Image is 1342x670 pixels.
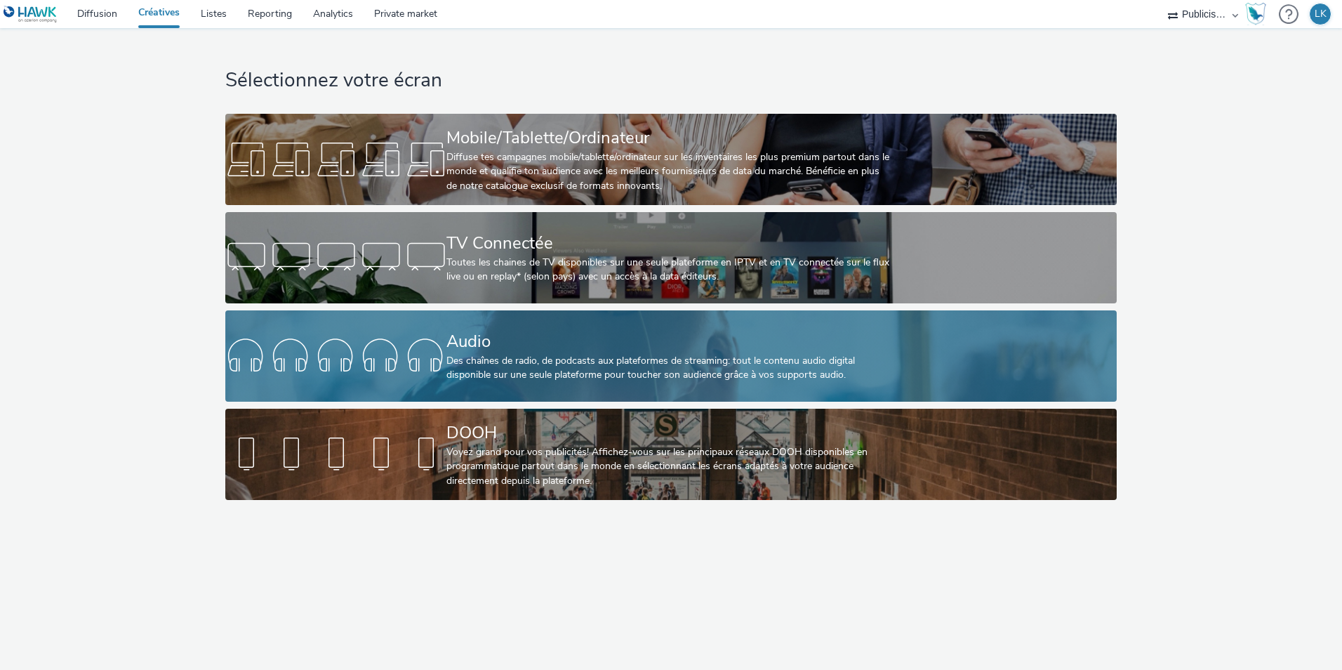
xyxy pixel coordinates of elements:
[446,231,889,256] div: TV Connectée
[446,445,889,488] div: Voyez grand pour vos publicités! Affichez-vous sur les principaux réseaux DOOH disponibles en pro...
[4,6,58,23] img: undefined Logo
[225,67,1117,94] h1: Sélectionnez votre écran
[1245,3,1272,25] a: Hawk Academy
[446,354,889,383] div: Des chaînes de radio, de podcasts aux plateformes de streaming: tout le contenu audio digital dis...
[1315,4,1327,25] div: LK
[446,150,889,193] div: Diffuse tes campagnes mobile/tablette/ordinateur sur les inventaires les plus premium partout dan...
[446,421,889,445] div: DOOH
[225,310,1117,402] a: AudioDes chaînes de radio, de podcasts aux plateformes de streaming: tout le contenu audio digita...
[225,212,1117,303] a: TV ConnectéeToutes les chaines de TV disponibles sur une seule plateforme en IPTV et en TV connec...
[446,126,889,150] div: Mobile/Tablette/Ordinateur
[1245,3,1266,25] img: Hawk Academy
[225,114,1117,205] a: Mobile/Tablette/OrdinateurDiffuse tes campagnes mobile/tablette/ordinateur sur les inventaires le...
[225,409,1117,500] a: DOOHVoyez grand pour vos publicités! Affichez-vous sur les principaux réseaux DOOH disponibles en...
[446,256,889,284] div: Toutes les chaines de TV disponibles sur une seule plateforme en IPTV et en TV connectée sur le f...
[446,329,889,354] div: Audio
